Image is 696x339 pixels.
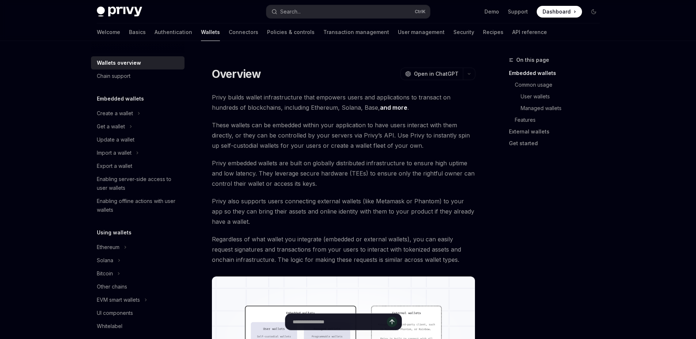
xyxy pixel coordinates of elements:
[97,309,133,317] div: UI components
[588,6,600,18] button: Toggle dark mode
[91,69,185,83] a: Chain support
[537,6,582,18] a: Dashboard
[212,120,475,151] span: These wallets can be embedded within your application to have users interact with them directly, ...
[97,269,113,278] div: Bitcoin
[512,23,547,41] a: API reference
[212,92,475,113] span: Privy builds wallet infrastructure that empowers users and applications to transact on hundreds o...
[398,23,445,41] a: User management
[155,23,192,41] a: Authentication
[91,195,185,216] a: Enabling offline actions with user wallets
[91,280,185,293] a: Other chains
[509,91,605,102] a: User wallets
[91,306,185,320] a: UI components
[212,67,261,80] h1: Overview
[97,122,125,131] div: Get a wallet
[387,317,397,327] button: Send message
[453,23,474,41] a: Security
[91,146,185,159] button: Import a wallet
[97,282,127,291] div: Other chains
[97,228,132,237] h5: Using wallets
[97,175,180,192] div: Enabling server-side access to user wallets
[97,135,134,144] div: Update a wallet
[212,158,475,189] span: Privy embedded wallets are built on globally distributed infrastructure to ensure high uptime and...
[91,320,185,333] a: Whitelabel
[229,23,258,41] a: Connectors
[508,8,528,15] a: Support
[91,107,185,120] button: Create a wallet
[91,56,185,69] a: Wallets overview
[91,293,185,306] button: EVM smart wallets
[97,23,120,41] a: Welcome
[91,241,185,254] button: Ethereum
[484,8,499,15] a: Demo
[267,23,315,41] a: Policies & controls
[509,79,605,91] a: Common usage
[266,5,430,18] button: Search...CtrlK
[509,138,605,149] a: Get started
[97,256,113,265] div: Solana
[509,126,605,138] a: External wallets
[97,243,119,252] div: Ethereum
[293,314,387,330] input: Ask a question...
[97,148,132,157] div: Import a wallet
[91,159,185,173] a: Export a wallet
[516,56,549,64] span: On this page
[509,114,605,126] a: Features
[97,59,141,67] div: Wallets overview
[97,162,132,170] div: Export a wallet
[91,133,185,146] a: Update a wallet
[212,234,475,265] span: Regardless of what wallet you integrate (embedded or external wallets), you can easily request si...
[509,67,605,79] a: Embedded wallets
[129,23,146,41] a: Basics
[380,104,407,112] a: and more
[97,94,144,103] h5: Embedded wallets
[97,295,140,304] div: EVM smart wallets
[97,109,133,118] div: Create a wallet
[201,23,220,41] a: Wallets
[280,7,301,16] div: Search...
[509,102,605,114] a: Managed wallets
[212,196,475,227] span: Privy also supports users connecting external wallets (like Metamask or Phantom) to your app so t...
[91,120,185,133] button: Get a wallet
[323,23,389,41] a: Transaction management
[415,9,426,15] span: Ctrl K
[97,322,122,331] div: Whitelabel
[400,68,463,80] button: Open in ChatGPT
[91,173,185,195] a: Enabling server-side access to user wallets
[483,23,503,41] a: Recipes
[91,267,185,280] button: Bitcoin
[414,70,459,78] span: Open in ChatGPT
[543,8,571,15] span: Dashboard
[97,7,142,17] img: dark logo
[91,254,185,267] button: Solana
[97,72,130,80] div: Chain support
[97,197,180,214] div: Enabling offline actions with user wallets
